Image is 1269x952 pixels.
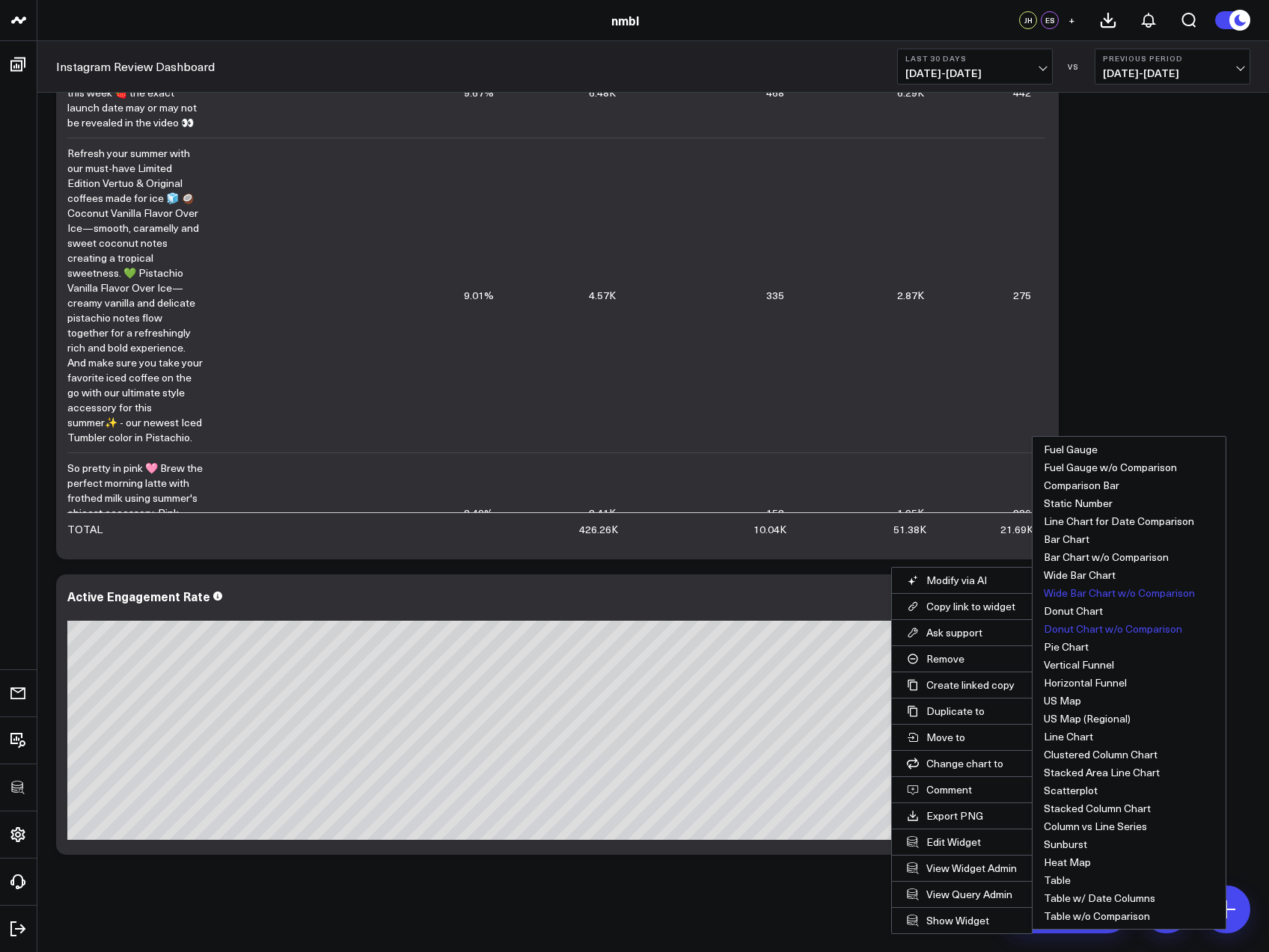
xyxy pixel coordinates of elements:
button: Modify via AI [892,568,1032,593]
div: 1.95K [897,506,924,520]
div: ES [1041,11,1059,29]
div: TOTAL [67,522,103,537]
button: Move to [892,725,1032,750]
button: Donut Chart [1033,602,1226,620]
div: Active Engagement Rate [67,588,210,604]
span: [DATE] - [DATE] [1103,67,1242,79]
a: Instagram Review Dashboard [56,58,215,75]
button: Table w/ Date Columns [1033,889,1226,907]
button: US Map (Regional) [1033,710,1226,728]
div: 468 [766,85,784,100]
div: 21.69K [1000,522,1033,537]
a: View Query Admin [892,882,1032,907]
button: Wide Bar Chart [1033,566,1226,584]
button: Export PNG [892,803,1032,829]
button: Fuel Gauge w/o Comparison [1033,458,1226,476]
button: Comparison Bar [1033,476,1226,494]
div: 4.57K [589,288,616,303]
button: Clustered Column Chart [1033,746,1226,764]
div: 6.29K [897,85,924,100]
div: 8.49% [464,506,494,520]
button: Copy link to widget [892,594,1032,619]
button: Table w/o Comparison [1033,907,1226,925]
button: Stacked Column Chart [1033,799,1226,817]
button: Bar Chart [1033,530,1226,548]
div: Sweeten your mornings with our upcoming coffee launch this week 🍓 the exact launch date may or ma... [67,55,204,130]
button: Line Chart [1033,728,1226,746]
span: [DATE] - [DATE] [905,67,1045,79]
button: Comment [892,777,1032,802]
button: Horizontal Funnel [1033,674,1226,692]
button: Previous Period[DATE]-[DATE] [1095,49,1250,85]
button: Bar Chart w/o Comparison [1033,548,1226,566]
a: Show Widget [892,908,1032,933]
span: + [1068,15,1075,25]
div: 8.41K [589,506,616,520]
div: 10.04K [753,522,786,537]
button: Ask support [892,620,1032,645]
b: Previous Period [1103,54,1242,63]
div: 826 [1013,506,1031,520]
button: Pie Chart [1033,638,1226,656]
button: Wide Bar Chart w/o Comparison [1033,584,1226,602]
div: 335 [766,288,784,303]
div: 275 [1013,288,1031,303]
a: View Widget Admin [892,856,1032,881]
button: Heat Map [1033,853,1226,871]
div: 426.26K [579,522,618,537]
div: VS [1060,62,1087,71]
button: Scatterplot [1033,781,1226,799]
button: Last 30 Days[DATE]-[DATE] [897,49,1053,85]
div: 51.38K [893,522,926,537]
button: Fuel Gauge [1033,440,1226,458]
div: 9.01% [464,288,494,303]
button: + [1062,11,1080,29]
div: Refresh your summer with our must-have Limited Edition Vertuo & Original coffees made for ice 🧊 🥥... [67,146,204,445]
div: 6.48K [589,85,616,100]
button: Duplicate to [892,698,1032,724]
div: 442 [1013,85,1031,100]
button: US Map [1033,692,1226,710]
button: Create linked copy [892,672,1032,698]
button: Vertical Funnel [1033,656,1226,674]
button: Stacked Area Line Chart [1033,764,1226,781]
div: 9.67% [464,85,494,100]
a: nmbl [611,12,639,28]
button: Table [1033,871,1226,889]
button: Sunburst [1033,835,1226,853]
b: Last 30 Days [905,54,1045,63]
button: Edit Widget [892,829,1032,855]
button: Static Number [1033,494,1226,512]
button: Remove [892,646,1032,672]
div: JH [1019,11,1037,29]
button: Column vs Line Series [1033,817,1226,835]
div: 2.87K [897,288,924,303]
button: Change chart to [892,751,1032,776]
button: Line Chart for Date Comparison [1033,512,1226,530]
button: Donut Chart w/o Comparison [1033,620,1226,638]
div: So pretty in pink 🩷 Brew the perfect morning latte with frothed milk using summer's chicest acces... [67,461,204,565]
div: 158 [766,506,784,520]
